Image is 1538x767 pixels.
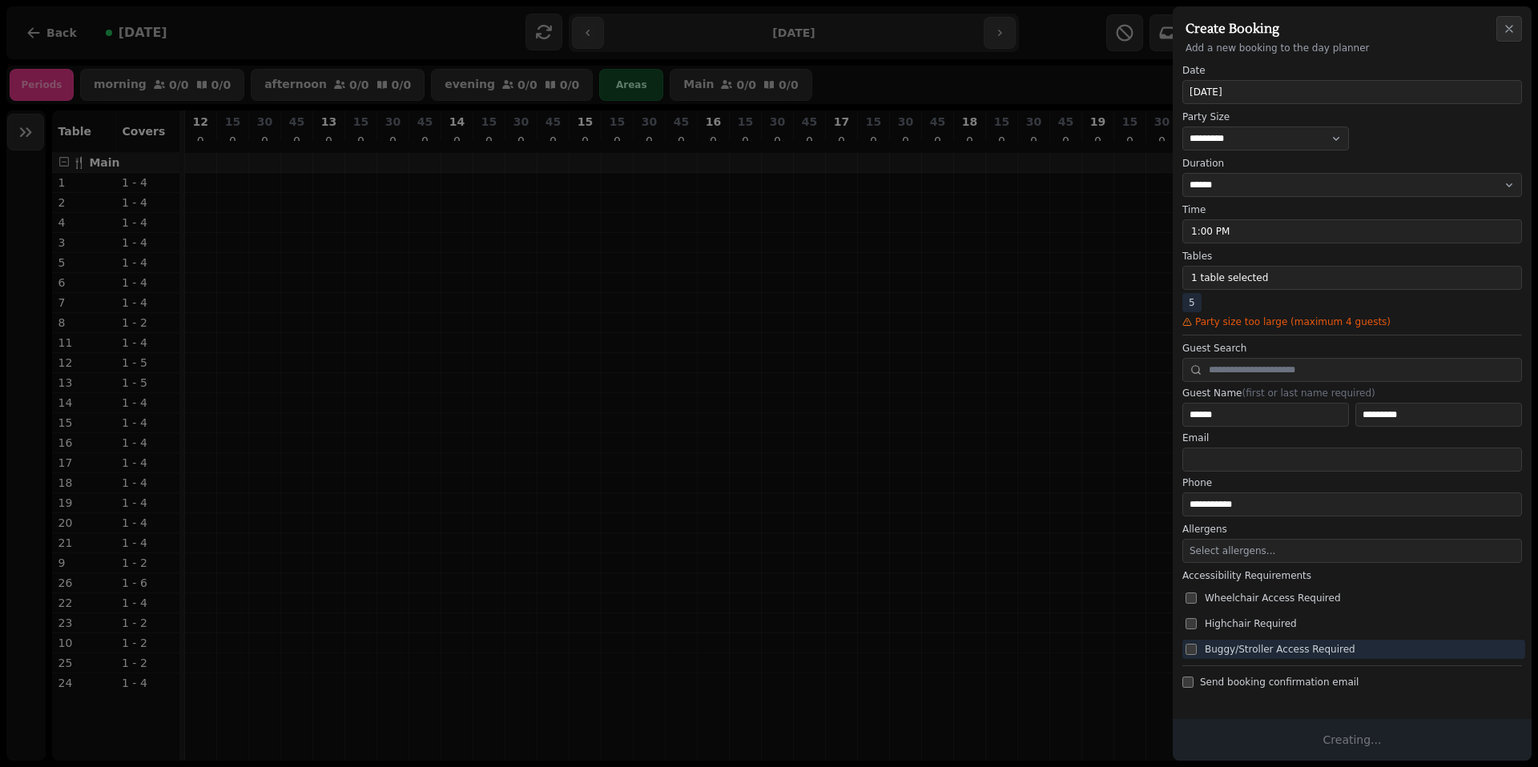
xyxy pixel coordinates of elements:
[1186,644,1197,655] input: Buggy/Stroller Access Required
[1182,293,1202,312] span: 5
[1205,592,1341,604] span: Wheelchair Access Required
[1200,676,1359,689] span: Send booking confirmation email
[1205,643,1355,656] span: Buggy/Stroller Access Required
[1186,618,1197,629] input: Highchair Required
[1182,219,1522,243] button: 1:00 PM
[1182,80,1522,104] button: [DATE]
[1182,539,1522,563] button: Select allergens...
[1182,432,1522,444] label: Email
[1182,110,1349,123] label: Party Size
[1186,19,1519,38] h2: Create Booking
[1182,266,1522,290] button: 1 table selected
[1186,42,1519,54] p: Add a new booking to the day planner
[1205,617,1297,630] span: Highchair Required
[1242,388,1375,399] span: (first or last name required)
[1190,545,1275,556] span: Select allergens...
[1182,250,1522,263] label: Tables
[1182,523,1522,536] label: Allergens
[1182,203,1522,216] label: Time
[1182,64,1522,77] label: Date
[1182,342,1522,355] label: Guest Search
[1195,315,1391,328] span: Party size too large (maximum 4 guests)
[1182,569,1522,582] label: Accessibility Requirements
[1182,387,1522,400] label: Guest Name
[1182,476,1522,489] label: Phone
[1182,157,1522,170] label: Duration
[1173,719,1532,761] button: Creating...
[1186,592,1197,604] input: Wheelchair Access Required
[1182,677,1194,688] input: Send booking confirmation email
